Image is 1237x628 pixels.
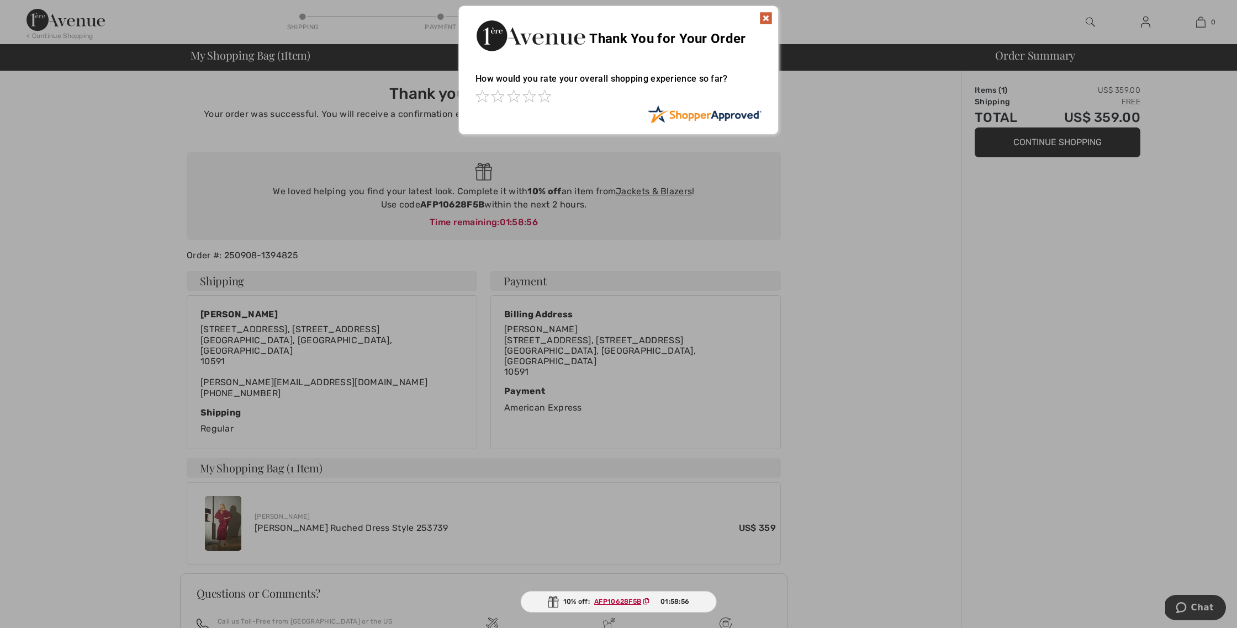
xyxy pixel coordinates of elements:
span: 01:58:56 [660,597,689,606]
img: Thank You for Your Order [475,17,586,54]
span: Thank You for Your Order [589,31,746,46]
img: x [759,12,773,25]
div: How would you rate your overall shopping experience so far? [475,62,762,105]
img: Gift.svg [548,596,559,608]
span: Chat [26,8,49,18]
div: 10% off: [521,591,717,613]
ins: AFP10628F5B [594,598,641,605]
